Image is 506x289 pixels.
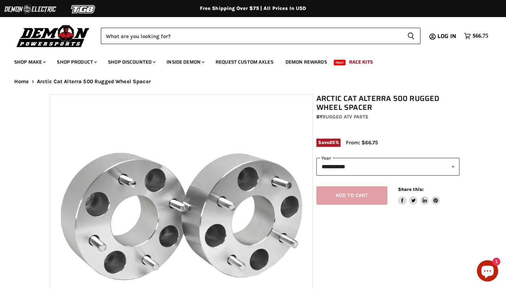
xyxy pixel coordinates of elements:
span: Share this: [398,187,424,192]
span: $66.75 [473,33,488,39]
h1: Arctic Cat Alterra 500 Rugged Wheel Spacer [316,94,460,112]
a: $66.75 [461,31,492,41]
span: Save % [316,139,341,146]
a: Rugged ATV Parts [322,114,368,120]
a: Home [14,79,29,85]
span: Log in [437,32,456,41]
aside: Share this: [398,186,440,205]
input: Search [101,28,402,44]
inbox-online-store-chat: Shopify online store chat [475,260,500,283]
button: Search [402,28,420,44]
span: New! [334,60,346,65]
a: Request Custom Axles [210,55,279,69]
img: Demon Powersports [14,23,92,48]
span: Arctic Cat Alterra 500 Rugged Wheel Spacer [37,79,151,85]
a: Shop Make [9,55,50,69]
a: Inside Demon [161,55,209,69]
select: year [316,158,460,175]
form: Product [101,28,420,44]
img: TGB Logo 2 [57,2,110,16]
a: Shop Product [51,55,101,69]
div: by [316,113,460,121]
a: Log in [434,33,461,39]
span: From: $66.75 [346,139,378,146]
a: Race Kits [344,55,378,69]
a: Shop Discounted [103,55,160,69]
img: Demon Electric Logo 2 [4,2,57,16]
span: 25 [329,140,335,145]
ul: Main menu [9,52,486,69]
a: Demon Rewards [280,55,332,69]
